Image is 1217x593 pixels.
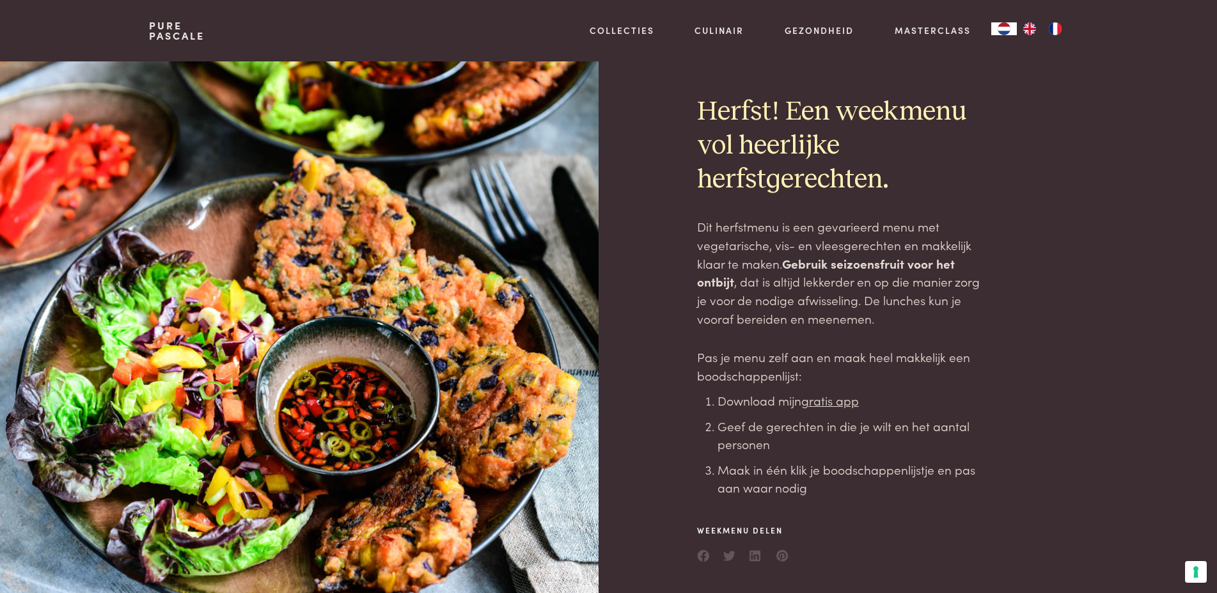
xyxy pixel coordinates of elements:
a: PurePascale [149,20,205,41]
a: EN [1017,22,1042,35]
p: Pas je menu zelf aan en maak heel makkelijk een boodschappenlijst: [697,348,990,384]
a: NL [991,22,1017,35]
button: Uw voorkeuren voor toestemming voor trackingtechnologieën [1185,561,1207,583]
p: Dit herfstmenu is een gevarieerd menu met vegetarische, vis- en vleesgerechten en makkelijk klaar... [697,217,990,328]
a: Collecties [590,24,654,37]
div: Language [991,22,1017,35]
a: Masterclass [895,24,971,37]
h2: Herfst! Een weekmenu vol heerlijke herfstgerechten. [697,95,990,197]
ul: Language list [1017,22,1068,35]
li: Maak in één klik je boodschappenlijstje en pas aan waar nodig [718,461,990,497]
li: Geef de gerechten in die je wilt en het aantal personen [718,417,990,454]
span: Weekmenu delen [697,525,789,536]
a: Culinair [695,24,744,37]
strong: Gebruik seizoensfruit voor het ontbijt [697,255,955,290]
aside: Language selected: Nederlands [991,22,1068,35]
a: FR [1042,22,1068,35]
a: Gezondheid [785,24,854,37]
a: gratis app [801,391,859,409]
li: Download mijn [718,391,990,410]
